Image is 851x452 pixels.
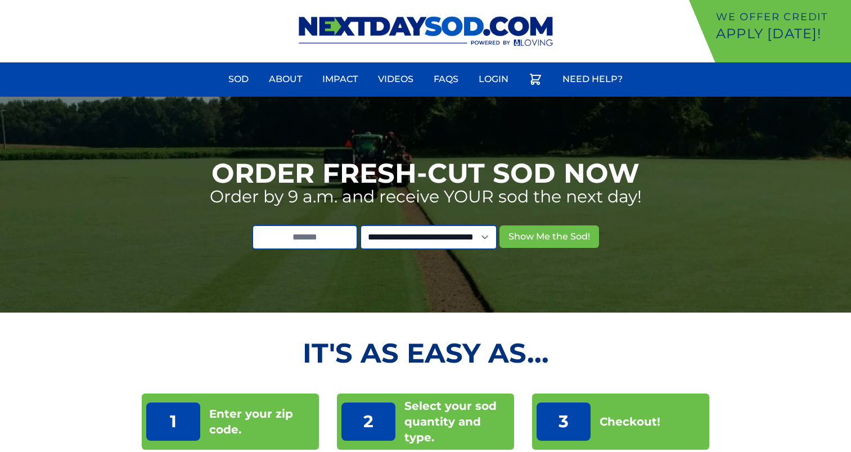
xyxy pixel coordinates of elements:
[404,398,510,445] p: Select your sod quantity and type.
[146,403,200,441] p: 1
[316,66,364,93] a: Impact
[716,9,847,25] p: We offer Credit
[341,403,395,441] p: 2
[262,66,309,93] a: About
[716,25,847,43] p: Apply [DATE]!
[537,403,591,441] p: 3
[209,406,314,437] p: Enter your zip code.
[211,160,640,187] h1: Order Fresh-Cut Sod Now
[600,414,660,430] p: Checkout!
[427,66,465,93] a: FAQs
[210,187,642,207] p: Order by 9 a.m. and receive YOUR sod the next day!
[371,66,420,93] a: Videos
[142,340,709,367] h2: It's as Easy As...
[222,66,255,93] a: Sod
[556,66,629,93] a: Need Help?
[499,225,599,248] button: Show Me the Sod!
[472,66,515,93] a: Login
